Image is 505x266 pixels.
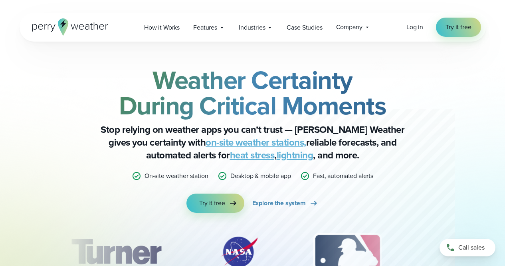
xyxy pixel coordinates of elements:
[93,123,412,162] p: Stop relying on weather apps you can’t trust — [PERSON_NAME] Weather gives you certainty with rel...
[137,19,186,36] a: How it Works
[199,198,225,208] span: Try it free
[277,148,313,162] a: lightning
[436,18,481,37] a: Try it free
[230,148,275,162] a: heat stress
[230,171,291,181] p: Desktop & mobile app
[280,19,329,36] a: Case Studies
[336,22,362,32] span: Company
[193,23,217,32] span: Features
[252,194,319,213] a: Explore the system
[458,243,485,252] span: Call sales
[206,135,306,150] a: on-site weather stations,
[446,22,471,32] span: Try it free
[406,22,423,32] a: Log in
[144,23,180,32] span: How it Works
[119,61,386,124] strong: Weather Certainty During Critical Moments
[252,198,306,208] span: Explore the system
[440,239,495,256] a: Call sales
[186,194,244,213] a: Try it free
[145,171,208,181] p: On-site weather station
[287,23,322,32] span: Case Studies
[313,171,373,181] p: Fast, automated alerts
[239,23,265,32] span: Industries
